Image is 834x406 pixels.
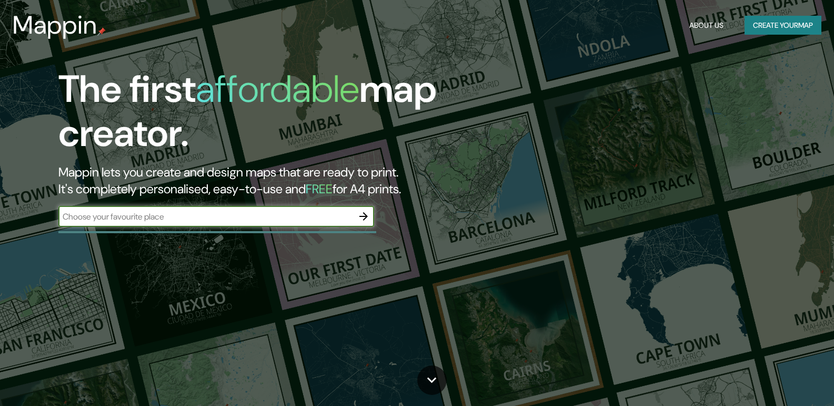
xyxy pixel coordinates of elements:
h5: FREE [306,181,333,197]
img: mappin-pin [97,27,106,36]
h3: Mappin [13,11,97,40]
button: About Us [685,16,728,35]
h1: affordable [196,65,359,113]
button: Create yourmap [745,16,821,35]
h1: The first map creator. [58,67,476,164]
h2: Mappin lets you create and design maps that are ready to print. It's completely personalised, eas... [58,164,476,197]
input: Choose your favourite place [58,211,353,223]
